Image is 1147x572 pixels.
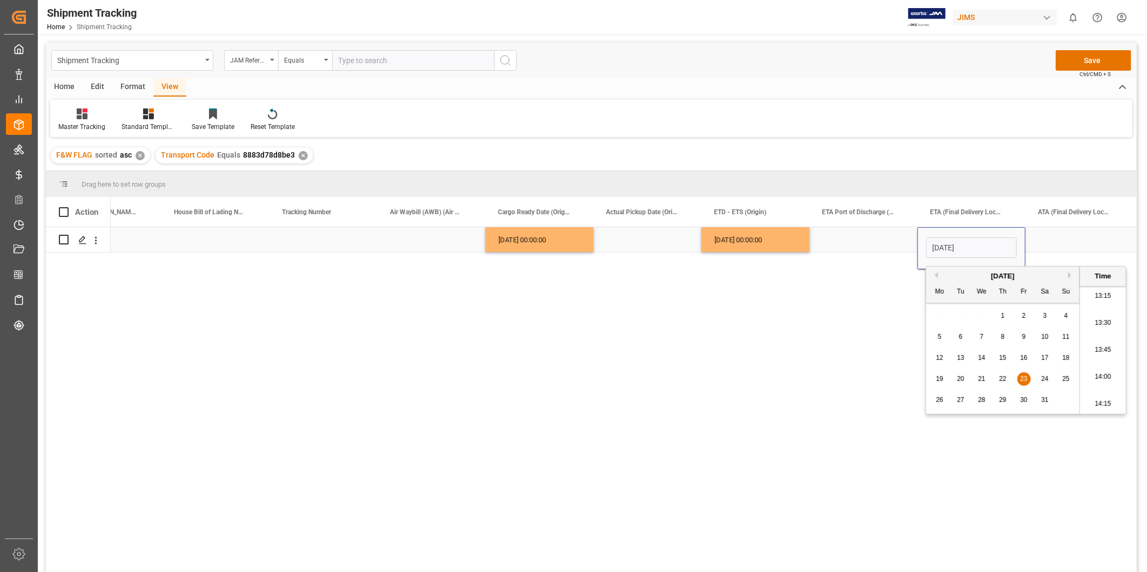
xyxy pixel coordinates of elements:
div: month 2026-01 [929,305,1077,411]
div: Choose Sunday, January 11th, 2026 [1060,330,1073,344]
span: 21 [978,375,985,383]
span: 3 [1043,312,1047,319]
img: Exertis%20JAM%20-%20Email%20Logo.jpg_1722504956.jpg [908,8,946,27]
li: 13:15 [1080,283,1126,310]
span: 29 [999,396,1006,404]
div: Standard Templates [122,122,176,132]
span: 15 [999,354,1006,362]
span: 31 [1041,396,1048,404]
span: House Bill of Lading Number [174,208,246,216]
div: Action [75,207,98,217]
button: JIMS [953,7,1061,28]
button: Save [1056,50,1131,71]
div: Choose Wednesday, January 21st, 2026 [975,372,989,386]
div: Su [1060,285,1073,299]
button: show 0 new notifications [1061,5,1085,30]
div: Choose Wednesday, January 28th, 2026 [975,393,989,407]
div: Th [996,285,1010,299]
span: 12 [936,354,943,362]
span: 8 [1001,333,1005,341]
div: Choose Monday, January 12th, 2026 [933,351,947,365]
span: Equals [217,151,240,159]
div: ✕ [299,151,308,160]
span: Actual Pickup Date (Origin) [606,208,678,216]
div: Choose Sunday, January 18th, 2026 [1060,351,1073,365]
div: Choose Tuesday, January 27th, 2026 [954,393,968,407]
span: asc [120,151,132,159]
span: 1 [1001,312,1005,319]
div: Choose Monday, January 5th, 2026 [933,330,947,344]
span: Ctrl/CMD + S [1079,70,1111,78]
div: Choose Friday, January 23rd, 2026 [1017,372,1031,386]
span: 5 [938,333,942,341]
div: Choose Tuesday, January 6th, 2026 [954,330,968,344]
span: 28 [978,396,985,404]
span: 25 [1062,375,1069,383]
span: Air Waybill (AWB) (Air Courier) [390,208,462,216]
div: Choose Saturday, January 10th, 2026 [1038,330,1052,344]
div: Format [112,78,153,97]
span: 8883d78d8be3 [243,151,295,159]
span: Tracking Number [282,208,331,216]
div: Choose Thursday, January 22nd, 2026 [996,372,1010,386]
div: Fr [1017,285,1031,299]
div: Reset Template [251,122,295,132]
div: Choose Friday, January 9th, 2026 [1017,330,1031,344]
div: Press SPACE to select this row. [46,227,111,253]
div: We [975,285,989,299]
div: ✕ [136,151,145,160]
button: search button [494,50,517,71]
div: [DATE] 00:00:00 [485,227,593,252]
button: Next Month [1068,272,1075,278]
div: [DATE] 00:00:00 [701,227,809,252]
span: 11 [1062,333,1069,341]
span: 16 [1020,354,1027,362]
span: ETD - ETS (Origin) [714,208,766,216]
span: ETA (Final Delivery Location) [930,208,1002,216]
div: [DATE] [926,271,1079,282]
span: 10 [1041,333,1048,341]
input: MM-DD-YYYY HH:MM [926,237,1017,258]
div: Shipment Tracking [57,53,201,66]
div: Choose Tuesday, January 13th, 2026 [954,351,968,365]
li: 14:15 [1080,391,1126,418]
li: 14:00 [1080,364,1126,391]
span: 26 [936,396,943,404]
span: 13 [957,354,964,362]
div: Mo [933,285,947,299]
div: Time [1083,271,1123,282]
span: 9 [1022,333,1026,341]
div: JIMS [953,10,1057,25]
div: Choose Friday, January 16th, 2026 [1017,351,1031,365]
a: Home [47,23,65,31]
div: Shipment Tracking [47,5,137,21]
button: open menu [278,50,332,71]
span: 23 [1020,375,1027,383]
div: Choose Wednesday, January 14th, 2026 [975,351,989,365]
div: Edit [83,78,112,97]
div: Choose Tuesday, January 20th, 2026 [954,372,968,386]
div: JAM Reference Number [230,53,267,65]
div: Choose Saturday, January 24th, 2026 [1038,372,1052,386]
span: ATA (Final Delivery Location) [1038,208,1110,216]
div: Choose Saturday, January 31st, 2026 [1038,393,1052,407]
button: open menu [224,50,278,71]
span: Transport Code [161,151,214,159]
button: open menu [51,50,213,71]
div: Choose Saturday, January 3rd, 2026 [1038,309,1052,323]
div: Choose Friday, January 30th, 2026 [1017,393,1031,407]
div: View [153,78,186,97]
span: sorted [95,151,117,159]
span: 19 [936,375,943,383]
div: Sa [1038,285,1052,299]
input: Type to search [332,50,494,71]
div: Choose Monday, January 26th, 2026 [933,393,947,407]
li: 13:30 [1080,310,1126,337]
div: Choose Thursday, January 29th, 2026 [996,393,1010,407]
span: 18 [1062,354,1069,362]
div: Save Template [192,122,234,132]
span: Drag here to set row groups [82,180,166,188]
span: 17 [1041,354,1048,362]
div: Choose Wednesday, January 7th, 2026 [975,330,989,344]
span: 4 [1064,312,1068,319]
